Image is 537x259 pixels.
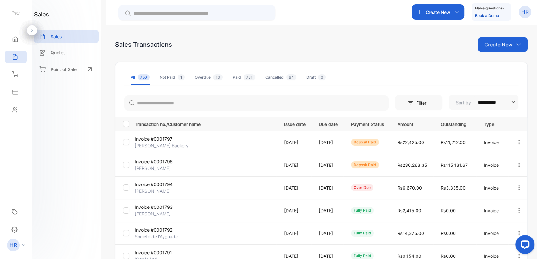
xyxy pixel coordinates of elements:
p: Create New [484,41,512,48]
p: [PERSON_NAME] [135,165,182,172]
p: Point of Sale [51,66,77,73]
p: Payment Status [351,120,385,128]
img: logo [11,8,21,18]
a: Sales [34,30,99,43]
p: [DATE] [284,162,306,168]
span: ₨11,212.00 [441,140,466,145]
button: Create New [412,4,464,20]
div: deposit paid [351,139,379,146]
button: HR [519,4,531,20]
span: ₨14,375.00 [398,231,424,236]
p: Invoice #0001794 [135,181,182,188]
p: Outstanding [441,120,471,128]
span: ₨230,263.35 [398,162,427,168]
span: ₨2,415.00 [398,208,421,213]
p: [DATE] [319,230,338,237]
div: All [131,75,150,80]
p: Invoice [484,230,503,237]
p: Invoice #0001792 [135,226,182,233]
p: [DATE] [284,139,306,146]
p: [PERSON_NAME] [135,188,182,194]
div: fully paid [351,207,374,214]
p: Quotes [51,49,66,56]
iframe: LiveChat chat widget [510,232,537,259]
p: [DATE] [319,184,338,191]
span: ₨0.00 [441,208,456,213]
p: [PERSON_NAME] [135,210,182,217]
p: [DATE] [319,162,338,168]
span: ₨6,670.00 [398,185,422,190]
div: Draft [306,75,326,80]
p: Société de l'Ayguade [135,233,182,240]
div: Sales Transactions [115,40,172,49]
span: 64 [286,74,296,80]
p: Invoice #0001791 [135,249,182,256]
span: 731 [244,74,255,80]
button: Create New [478,37,528,52]
p: Invoice [484,207,503,214]
div: Cancelled [265,75,296,80]
p: Sales [51,33,62,40]
p: Invoice [484,139,503,146]
a: Quotes [34,46,99,59]
p: Filter [416,99,430,106]
p: Invoice #0001793 [135,204,182,210]
div: Paid [233,75,255,80]
p: [DATE] [284,230,306,237]
p: Transaction no./Customer name [135,120,276,128]
span: ₨0.00 [441,253,456,259]
p: HR [521,8,529,16]
p: [DATE] [284,207,306,214]
div: Overdue [195,75,223,80]
p: Due date [319,120,338,128]
p: Sort by [456,99,471,106]
p: Invoice #0001797 [135,136,182,142]
span: 1 [178,74,185,80]
p: Have questions? [475,5,504,11]
p: Issue date [284,120,306,128]
p: Create New [426,9,450,15]
a: Book a Demo [475,13,499,18]
h1: sales [34,10,49,19]
button: Filter [395,95,442,110]
p: Type [484,120,503,128]
p: HR [9,241,17,249]
a: Point of Sale [34,62,99,76]
p: [DATE] [319,139,338,146]
span: ₨22,425.00 [398,140,424,145]
p: Invoice [484,162,503,168]
div: deposit paid [351,161,379,168]
span: 13 [213,74,223,80]
span: ₨115,131.67 [441,162,468,168]
span: ₨9,154.00 [398,253,421,259]
p: Invoice #0001796 [135,158,182,165]
p: Amount [398,120,428,128]
span: ₨3,335.00 [441,185,466,190]
span: 0 [318,74,326,80]
div: fully paid [351,230,374,237]
button: Sort by [449,95,518,110]
p: [PERSON_NAME] Backory [135,142,188,149]
p: [DATE] [284,184,306,191]
p: [DATE] [319,207,338,214]
div: over due [351,184,373,191]
span: 750 [138,74,150,80]
div: Not Paid [160,75,185,80]
p: Invoice [484,184,503,191]
span: ₨0.00 [441,231,456,236]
